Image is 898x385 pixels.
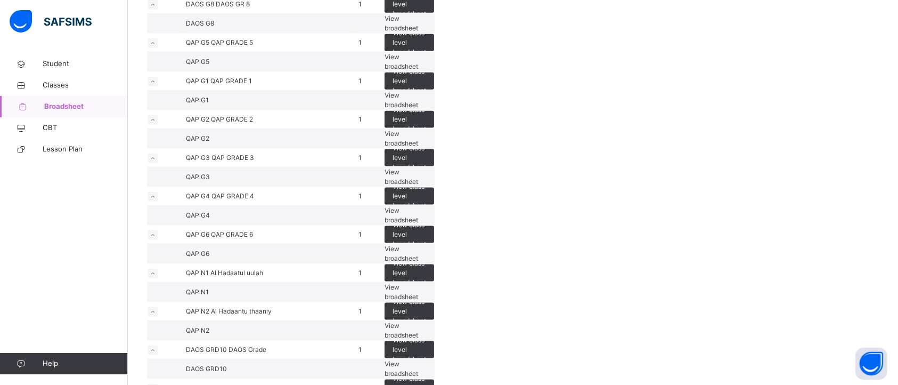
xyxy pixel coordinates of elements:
a: View broadsheet [385,321,434,340]
span: View broadsheet [385,283,418,301]
span: View class level broadsheet [393,182,426,211]
span: DAOS G8 [186,19,214,27]
span: CBT [43,123,128,133]
span: View broadsheet [385,322,418,339]
span: Help [43,358,127,369]
span: QAP G1 [186,77,210,85]
span: 1 [358,115,362,123]
a: View class level broadsheet [385,35,434,43]
a: View class level broadsheet [385,111,434,119]
span: QAP G1 [186,96,209,104]
span: QAP N1 [186,269,210,277]
span: View broadsheet [385,14,418,32]
span: QAP G2 [186,115,211,123]
span: QAP G4 [186,211,210,219]
span: QAP GRADE 2 [211,115,253,123]
span: Lesson Plan [43,144,128,155]
span: QAP GRADE 4 [211,192,254,200]
span: View class level broadsheet [393,143,426,172]
a: View class level broadsheet [385,342,434,350]
span: QAP GRADE 1 [210,77,252,85]
span: 1 [358,154,362,162]
span: View broadsheet [385,245,418,262]
span: View class level broadsheet [393,259,426,287]
span: View broadsheet [385,130,418,147]
span: Classes [43,80,128,91]
span: Student [43,59,128,69]
span: View class level broadsheet [393,297,426,326]
span: View class level broadsheet [393,220,426,249]
span: Al Hadaatul uulah [210,269,263,277]
span: DAOS GRD10 [186,346,228,354]
span: View class level broadsheet [393,67,426,95]
span: QAP N2 [186,326,209,334]
a: View class level broadsheet [385,265,434,273]
span: View class level broadsheet [393,105,426,134]
span: View class level broadsheet [393,335,426,364]
a: View broadsheet [385,283,434,302]
span: QAP GRADE 6 [211,230,253,238]
img: safsims [10,10,92,33]
span: 1 [358,230,362,238]
span: QAP N1 [186,288,209,296]
span: QAP G6 [186,230,211,238]
a: View class level broadsheet [385,150,434,158]
a: View broadsheet [385,129,434,148]
a: View class level broadsheet [385,303,434,311]
span: Al Hadaantu thaaniy [211,307,272,315]
span: QAP G3 [186,154,211,162]
span: 1 [358,307,362,315]
span: QAP GRADE 5 [211,38,253,46]
span: QAP GRADE 3 [211,154,254,162]
a: View broadsheet [385,52,434,71]
a: View broadsheet [385,14,434,33]
span: DAOS Grade [228,346,266,354]
span: View broadsheet [385,360,418,378]
span: View broadsheet [385,53,418,70]
span: QAP G5 [186,58,209,66]
a: View class level broadsheet [385,227,434,235]
a: View broadsheet [385,167,434,187]
span: 1 [358,269,362,277]
a: View broadsheet [385,359,434,379]
a: View broadsheet [385,206,434,225]
span: View broadsheet [385,206,418,224]
span: View broadsheet [385,91,418,109]
span: 1 [358,77,362,85]
a: View broadsheet [385,244,434,263]
span: QAP G2 [186,134,209,142]
span: QAP G5 [186,38,211,46]
span: 1 [358,38,362,46]
span: QAP G4 [186,192,211,200]
span: Broadsheet [44,101,128,112]
a: View class level broadsheet [385,73,434,81]
span: 1 [358,346,362,354]
span: QAP G6 [186,250,209,258]
span: View class level broadsheet [393,28,426,57]
a: View class level broadsheet [385,188,434,196]
span: DAOS GRD10 [186,365,227,373]
button: Open asap [855,348,887,380]
span: QAP G3 [186,173,210,181]
span: View broadsheet [385,168,418,186]
span: QAP N2 [186,307,211,315]
span: 1 [358,192,362,200]
a: View broadsheet [385,91,434,110]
